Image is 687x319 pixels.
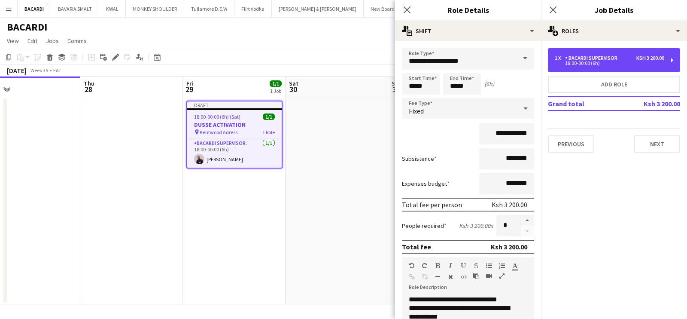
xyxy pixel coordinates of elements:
h3: DUSSE ACTIVATION [187,121,282,129]
span: 31 [390,84,402,94]
span: Thu [84,80,94,87]
td: Ksh 3 200.00 [626,97,680,110]
button: MONKEY SHOULDER [126,0,184,17]
button: Increase [520,215,534,226]
button: Text Color [512,262,518,269]
button: Redo [422,262,428,269]
div: 18:00-00:00 (6h) [555,61,664,65]
a: View [3,35,22,46]
label: Expenses budget [402,180,450,187]
button: Tullamore D.E.W [184,0,234,17]
td: Grand total [548,97,626,110]
div: Ksh 3 200.00 [491,242,527,251]
button: Bold [435,262,441,269]
button: Italic [447,262,453,269]
a: Comms [64,35,90,46]
button: BACARDI [18,0,51,17]
span: 29 [185,84,193,94]
div: EAT [53,67,61,74]
div: 1 Job [270,88,281,94]
button: Flirt Vodka [234,0,272,17]
div: Ksh 3 200.00 x [459,222,493,230]
button: KWAL [99,0,126,17]
span: Sun [392,80,402,87]
button: Clear Formatting [447,273,453,280]
button: Undo [409,262,415,269]
button: Paste as plain text [473,273,479,279]
span: Fri [186,80,193,87]
button: Add role [548,76,680,93]
label: Subsistence [402,155,437,163]
button: BAVARIA SMALT [51,0,99,17]
button: Insert video [486,273,492,279]
span: 18:00-00:00 (6h) (Sat) [194,113,240,120]
div: Total fee per person [402,200,462,209]
span: 30 [288,84,298,94]
div: Total fee [402,242,431,251]
div: (6h) [484,80,494,88]
span: 1/1 [270,80,282,87]
a: Edit [24,35,41,46]
div: Ksh 3 200.00 [492,200,527,209]
button: [PERSON_NAME] & [PERSON_NAME] [272,0,364,17]
button: Previous [548,135,594,153]
button: Strikethrough [473,262,479,269]
div: BACARDI SUPERVISOR. [565,55,622,61]
button: Unordered List [486,262,492,269]
button: Ordered List [499,262,505,269]
span: 28 [82,84,94,94]
span: 1 Role [262,129,275,135]
app-card-role: BACARDI SUPERVISOR.1/118:00-00:00 (6h)[PERSON_NAME] [187,138,282,168]
span: Sat [289,80,298,87]
span: 1/1 [263,113,275,120]
div: Draft [187,101,282,108]
div: 1 x [555,55,565,61]
button: Horizontal Line [435,273,441,280]
div: Shift [395,21,541,41]
button: HTML Code [460,273,466,280]
app-job-card: Draft18:00-00:00 (6h) (Sat)1/1DUSSE ACTIVATION Kentwood Adress1 RoleBACARDI SUPERVISOR.1/118:00-0... [186,101,283,169]
span: View [7,37,19,45]
span: Jobs [46,37,59,45]
button: Underline [460,262,466,269]
div: [DATE] [7,66,27,75]
h3: Job Details [541,4,687,15]
button: Next [634,135,680,153]
span: Week 35 [28,67,50,74]
button: New Board [364,0,402,17]
span: Kentwood Adress [200,129,237,135]
h3: Role Details [395,4,541,15]
label: People required [402,222,447,230]
span: Comms [67,37,87,45]
h1: BACARDI [7,21,47,34]
div: Roles [541,21,687,41]
span: Edit [27,37,37,45]
span: Fixed [409,107,424,115]
button: Fullscreen [499,273,505,279]
div: Ksh 3 200.00 [636,55,664,61]
a: Jobs [43,35,62,46]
